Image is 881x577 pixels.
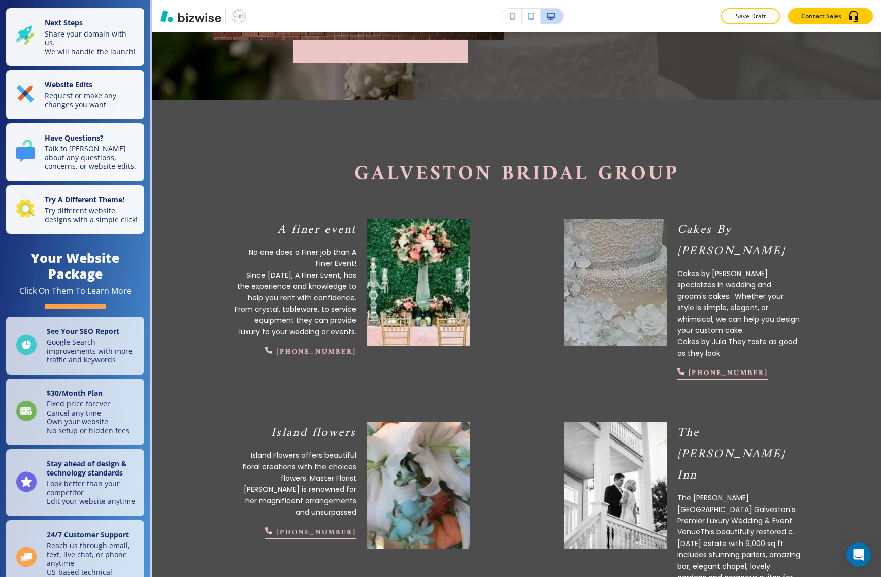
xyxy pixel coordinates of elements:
[6,8,144,66] button: Next StepsShare your domain with us.We will handle the launch!
[45,206,138,224] p: Try different website designs with a simple click!
[45,80,92,89] strong: Website Edits
[47,388,103,398] strong: $ 30 /Month Plan
[734,12,767,21] p: Save Draft
[677,268,801,336] p: Cakes by [PERSON_NAME] specializes in wedding and groom's cakes. Whether your style is simple, el...
[6,379,144,446] a: $30/Month PlanFixed price foreverCancel any timeOwn your websiteNo setup or hidden fees
[47,459,127,478] strong: Stay ahead of design & technology standards
[233,450,356,518] p: Island Flowers offers beautiful floral creations with the choices flowers. Master Florist [PERSON...
[677,219,801,262] p: Cakes By [PERSON_NAME]
[354,156,679,192] span: Galveston Bridal Group
[45,195,124,205] strong: Try A Different Theme!
[231,8,247,24] img: Your Logo
[45,91,138,109] p: Request or make any changes you want
[6,449,144,516] a: Stay ahead of design & technology standardsLook better than your competitorEdit your website anytime
[213,209,470,382] a: <p>A finer event</p>A finer eventNo one does a Finer job than A Finer Event!Since [DATE], A Finer...
[6,317,144,375] a: See Your SEO ReportGoogle Search improvements with more traffic and keywords
[564,422,667,549] img: <p>The Lasker Inn</p>
[47,337,138,364] p: Google Search improvements with more traffic and keywords
[367,422,470,549] img: <p>Island flowers</p>
[233,269,356,337] p: Since [DATE], A Finer Event, has the experience and knowledge to help you rent with confidence. F...
[721,8,780,24] button: Save Draft
[233,219,356,241] p: A finer event
[47,530,129,539] strong: 24/7 Customer Support
[160,10,221,22] img: Bizwise Logo
[367,219,470,346] img: <p>A finer event</p>
[47,399,129,435] p: Fixed price forever Cancel any time Own your website No setup or hidden fees
[45,29,138,56] p: Share your domain with us. We will handle the launch!
[846,542,871,567] div: Open Intercom Messenger
[265,346,356,358] a: [PHONE_NUMBER]
[47,326,119,336] strong: See Your SEO Report
[45,144,138,171] p: Talk to [PERSON_NAME] about any questions, concerns, or website edits.
[677,422,801,486] p: The [PERSON_NAME] Inn
[45,18,83,27] strong: Next Steps
[788,8,873,24] button: Contact Sales
[564,219,667,346] img: <p>Cakes By jula</p>
[233,422,356,444] p: Island flowers
[6,123,144,181] button: Have Questions?Talk to [PERSON_NAME] about any questions, concerns, or website edits.
[801,12,841,21] p: Contact Sales
[265,526,356,539] a: [PHONE_NUMBER]
[233,247,356,269] p: No one does a Finer job than A Finer Event!
[45,133,104,143] strong: Have Questions?
[6,250,144,282] h4: Your Website Package
[6,185,144,234] button: Try A Different Theme!Try different website designs with a simple click!
[564,209,821,382] a: <p>Cakes By jula</p>Cakes By [PERSON_NAME]Cakes by [PERSON_NAME] specializes in wedding and groom...
[677,367,768,380] a: [PHONE_NUMBER]
[6,70,144,119] button: Website EditsRequest or make any changes you want
[19,286,132,296] div: Click On Them To Learn More
[47,479,138,506] p: Look better than your competitor Edit your website anytime
[677,336,801,359] p: Cakes by Jula They taste as good as they look.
